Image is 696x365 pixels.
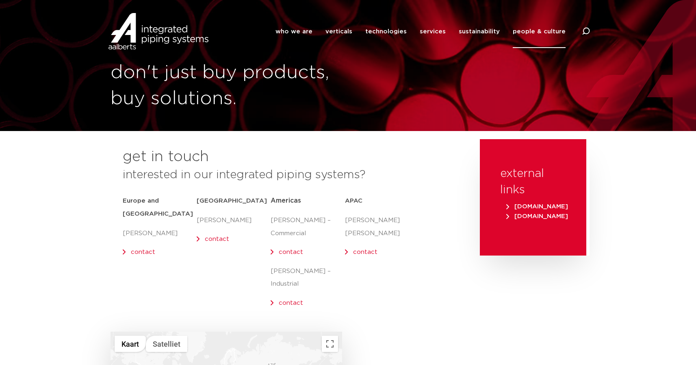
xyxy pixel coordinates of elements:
p: [PERSON_NAME] [PERSON_NAME] [345,214,419,240]
a: who we are [275,15,312,48]
a: technologies [365,15,407,48]
h3: external links [500,166,566,198]
a: verticals [325,15,352,48]
h5: APAC [345,195,419,208]
p: [PERSON_NAME] – Commercial [271,214,345,240]
p: [PERSON_NAME] [197,214,271,227]
a: [DOMAIN_NAME] [504,213,570,219]
button: Stratenkaart tonen [115,336,146,352]
a: people & culture [513,15,566,48]
a: contact [279,300,303,306]
h1: don't just buy products, buy solutions. [111,60,344,112]
strong: Europe and [GEOGRAPHIC_DATA] [123,198,193,217]
p: [PERSON_NAME] – Industrial [271,265,345,291]
button: Satellietbeelden tonen [146,336,187,352]
a: contact [279,249,303,255]
a: contact [353,249,377,255]
span: Americas [271,197,301,204]
span: [DOMAIN_NAME] [506,203,568,210]
a: [DOMAIN_NAME] [504,203,570,210]
a: services [420,15,446,48]
h3: interested in our integrated piping systems? [123,167,460,183]
a: contact [131,249,155,255]
p: [PERSON_NAME] [123,227,197,240]
button: Weergave op volledig scherm aan- of uitzetten [322,336,338,352]
a: contact [205,236,229,242]
a: sustainability [459,15,500,48]
span: [DOMAIN_NAME] [506,213,568,219]
nav: Menu [275,15,566,48]
h2: get in touch [123,147,209,167]
h5: [GEOGRAPHIC_DATA] [197,195,271,208]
